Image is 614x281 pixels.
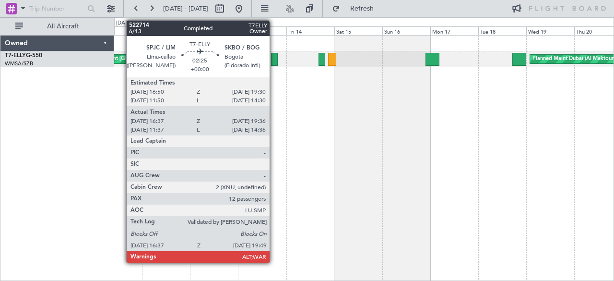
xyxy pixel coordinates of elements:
span: Refresh [342,5,382,12]
div: Wed 19 [526,26,574,35]
div: Tue 18 [478,26,526,35]
button: Refresh [328,1,385,16]
a: T7-ELLYG-550 [5,53,42,59]
div: Mon 17 [430,26,478,35]
div: [DATE] [116,19,132,27]
span: All Aircraft [25,23,101,30]
div: Sat 15 [334,26,382,35]
div: Thu 13 [238,26,286,35]
div: Sun 16 [382,26,430,35]
button: All Aircraft [11,19,104,34]
div: Mon 10 [94,26,142,35]
input: Trip Number [29,1,84,16]
div: Wed 12 [190,26,238,35]
span: T7-ELLY [5,53,26,59]
span: [DATE] - [DATE] [163,4,208,13]
div: Tue 11 [142,26,190,35]
a: WMSA/SZB [5,60,33,67]
div: Fri 14 [286,26,334,35]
